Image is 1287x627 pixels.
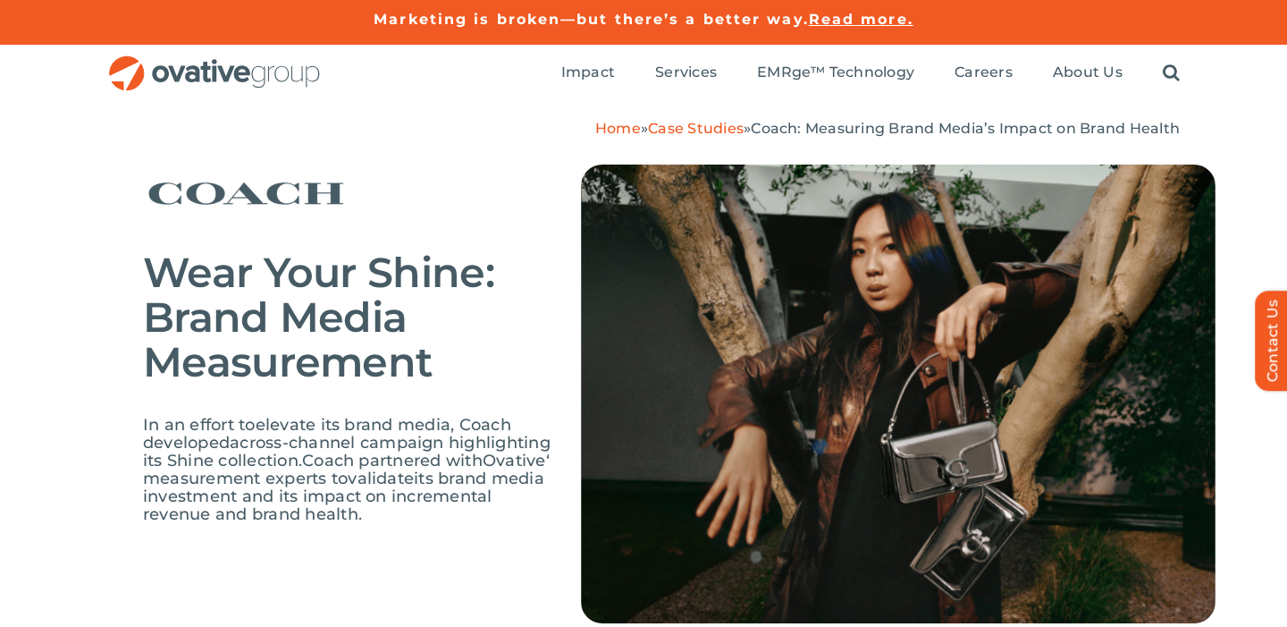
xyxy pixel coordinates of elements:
[348,469,414,488] span: validate
[1053,64,1123,81] span: About Us
[143,469,544,524] span: its brand media investment and its impact on incremental revenue and brand health.
[757,64,914,83] a: EMRge™ Technology
[561,64,615,83] a: Impact
[648,120,744,137] a: Case Studies
[143,415,511,453] span: elevate its brand media, Coach developed
[581,165,1215,623] img: Coach-Wear-Your-Shine.png
[561,64,615,81] span: Impact
[757,64,914,81] span: EMRge™ Technology
[143,247,494,298] span: Wear Your Shine:
[809,11,913,28] a: Read more.
[143,292,433,387] span: Brand Media Measurement
[1163,64,1180,83] a: Search
[143,415,256,435] span: In an effort to
[595,120,641,137] a: Home
[595,120,1180,137] span: » »
[302,451,483,470] span: Coach partnered with
[751,120,1180,137] span: Coach: Measuring Brand Media’s Impact on Brand Health
[955,64,1013,83] a: Careers
[655,64,717,83] a: Services
[955,64,1013,81] span: Careers
[561,45,1180,102] nav: Menu
[143,433,551,470] span: cross-channel campaign highlighting its Shine collection.
[1053,64,1123,83] a: About Us
[483,451,546,470] span: Ovative
[143,165,349,224] img: Site – Case Study Logos
[546,451,550,470] span: ‘
[374,11,809,28] a: Marketing is broken—but there’s a better way.
[655,64,717,81] span: Services
[143,469,348,488] span: measurement experts to
[230,433,240,453] span: a
[107,54,322,71] a: OG_Full_horizontal_RGB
